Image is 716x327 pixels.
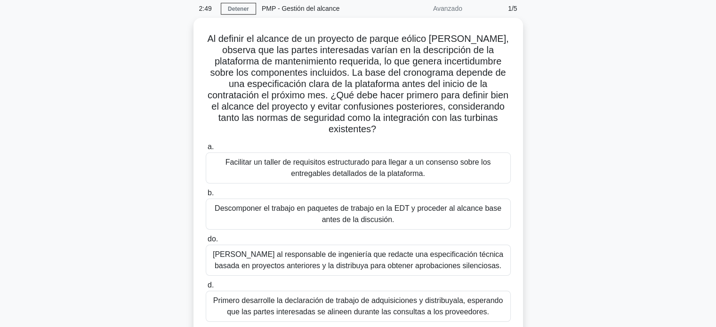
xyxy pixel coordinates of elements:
font: [PERSON_NAME] al responsable de ingeniería que redacte una especificación técnica basada en proye... [213,250,503,270]
font: b. [208,189,214,197]
font: Al definir el alcance de un proyecto de parque eólico [PERSON_NAME], observa que las partes inter... [207,33,508,134]
font: do. [208,235,218,243]
font: PMP - Gestión del alcance [262,5,340,12]
font: d. [208,281,214,289]
font: Avanzado [433,5,462,12]
a: Detener [221,3,256,15]
font: Facilitar un taller de requisitos estructurado para llegar a un consenso sobre los entregables de... [225,158,491,177]
font: Detener [228,6,249,12]
font: 1/5 [508,5,517,12]
font: a. [208,143,214,151]
font: 2:49 [199,5,212,12]
font: Descomponer el trabajo en paquetes de trabajo en la EDT y proceder al alcance base antes de la di... [215,204,501,223]
font: Primero desarrolle la declaración de trabajo de adquisiciones y distribuyala, esperando que las p... [213,296,503,316]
